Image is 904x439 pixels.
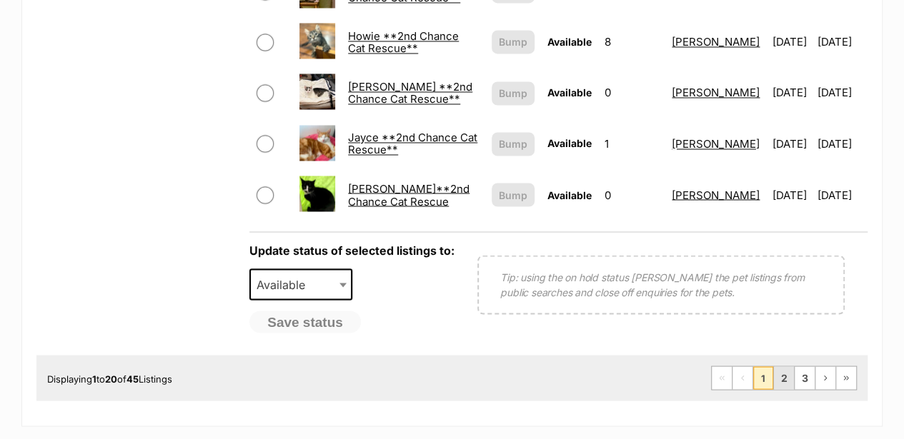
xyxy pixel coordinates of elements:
[499,187,527,202] span: Bump
[818,119,866,168] td: [DATE]
[348,29,459,55] a: Howie **2nd Chance Cat Rescue**
[492,81,535,105] button: Bump
[126,373,139,384] strong: 45
[500,269,822,299] p: Tip: using the on hold status [PERSON_NAME] the pet listings from public searches and close off e...
[251,274,319,294] span: Available
[672,35,760,49] a: [PERSON_NAME]
[348,181,470,207] a: [PERSON_NAME]**2nd Chance Cat Rescue
[105,373,117,384] strong: 20
[47,373,172,384] span: Displaying to of Listings
[299,74,335,109] img: Jackie **2nd Chance Cat Rescue**
[599,68,665,117] td: 0
[499,86,527,101] span: Bump
[712,366,732,389] span: First page
[774,366,794,389] a: Page 2
[599,170,665,219] td: 0
[767,17,816,66] td: [DATE]
[753,366,773,389] span: Page 1
[767,170,816,219] td: [DATE]
[711,365,857,390] nav: Pagination
[547,188,592,201] span: Available
[492,132,535,156] button: Bump
[672,137,760,151] a: [PERSON_NAME]
[767,119,816,168] td: [DATE]
[732,366,752,389] span: Previous page
[499,34,527,49] span: Bump
[499,136,527,151] span: Bump
[815,366,835,389] a: Next page
[767,68,816,117] td: [DATE]
[547,86,592,99] span: Available
[672,188,760,201] a: [PERSON_NAME]
[249,243,455,257] label: Update status of selected listings to:
[818,170,866,219] td: [DATE]
[92,373,96,384] strong: 1
[492,183,535,206] button: Bump
[348,80,472,106] a: [PERSON_NAME] **2nd Chance Cat Rescue**
[795,366,815,389] a: Page 3
[818,17,866,66] td: [DATE]
[599,119,665,168] td: 1
[547,137,592,149] span: Available
[492,30,535,54] button: Bump
[599,17,665,66] td: 8
[672,86,760,99] a: [PERSON_NAME]
[547,36,592,48] span: Available
[249,268,352,300] span: Available
[818,68,866,117] td: [DATE]
[249,311,361,333] button: Save status
[348,131,477,156] a: Jayce **2nd Chance Cat Rescue**
[836,366,856,389] a: Last page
